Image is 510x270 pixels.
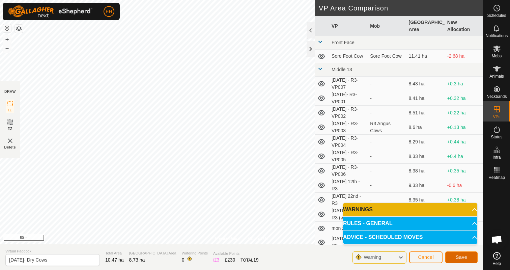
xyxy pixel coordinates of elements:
span: Help [492,262,501,266]
span: Virtual Paddock [5,248,100,254]
div: - [370,109,403,116]
td: +0.44 ha [445,135,483,149]
span: Total Area [105,250,124,256]
th: [GEOGRAPHIC_DATA] Area [406,16,445,36]
button: Map Layers [15,25,23,33]
th: New Allocation [445,16,483,36]
span: 0 [182,257,185,263]
td: [DATE] - R3-VP004 [329,135,367,149]
a: Privacy Policy [215,236,240,242]
button: – [3,44,11,52]
td: Sore Foot Cow [329,50,367,63]
img: Gallagher Logo [8,5,92,18]
td: [DATE] 12th - R3 [329,178,367,193]
span: 3 [217,257,220,263]
span: [GEOGRAPHIC_DATA] Area [129,250,176,256]
td: +0.35 ha [445,164,483,178]
td: [DATE] - R3-VP007 [329,77,367,91]
button: Cancel [409,251,443,263]
th: Mob [367,16,406,36]
td: [DATE] 23rd - R3 [329,235,367,250]
span: ADVICE - SCHEDULED MOVES [343,235,423,240]
span: Front Face [332,40,355,45]
td: 8.33 ha [406,149,445,164]
a: Contact Us [248,236,268,242]
td: +0.3 ha [445,77,483,91]
button: + [3,35,11,44]
span: Save [456,254,467,260]
td: 8.29 ha [406,135,445,149]
span: Warning [364,254,381,260]
td: mon 25th - R3 [329,222,367,235]
td: -0.6 ha [445,178,483,193]
td: +0.4 ha [445,149,483,164]
span: Cancel [418,254,434,260]
div: - [370,167,403,174]
span: Heatmap [488,175,505,180]
td: [DATE] 22nd - R3 [329,193,367,207]
span: 8.73 ha [129,257,145,263]
td: 8.43 ha [406,77,445,91]
div: TOTAL [240,256,258,264]
td: [DATE] - R3-VP003 [329,120,367,135]
span: 30 [230,257,235,263]
button: Save [445,251,478,263]
span: EH [106,8,112,15]
td: [DATE] 22nd - R3 (with exclu.) [329,207,367,222]
span: 10.47 ha [105,257,124,263]
td: 8.38 ha [406,164,445,178]
p-accordion-header: WARNINGS [343,203,477,216]
td: 9.33 ha [406,178,445,193]
span: EZ [8,126,13,131]
span: Schedules [487,13,506,18]
p-accordion-header: ADVICE - SCHEDULED MOVES [343,231,477,244]
span: Animals [489,74,504,78]
td: 8.35 ha [406,193,445,207]
a: Open chat [487,230,507,250]
div: IZ [213,256,219,264]
div: R3 Angus Cows [370,120,403,134]
td: +0.13 ha [445,120,483,135]
span: Infra [492,155,501,159]
td: +0.22 ha [445,106,483,120]
div: - [370,95,403,102]
td: +0.38 ha [445,193,483,207]
td: 8.41 ha [406,91,445,106]
td: 11.41 ha [406,50,445,63]
span: Middle 13 [332,67,352,72]
div: - [370,153,403,160]
td: 8.51 ha [406,106,445,120]
span: Neckbands [486,94,507,99]
td: 8.6 ha [406,120,445,135]
div: DRAW [4,89,16,94]
span: Status [491,135,502,139]
td: [DATE] - R3-VP005 [329,149,367,164]
div: - [370,182,403,189]
div: - [370,196,403,204]
span: RULES - GENERAL [343,221,393,226]
div: - [370,138,403,145]
span: 19 [253,257,259,263]
td: [DATE] - R3-VP006 [329,164,367,178]
img: VP [6,137,14,145]
span: Mobs [492,54,502,58]
span: WARNINGS [343,207,373,212]
button: Reset Map [3,24,11,32]
span: VPs [493,115,500,119]
h2: VP Area Comparison [319,4,483,12]
div: - [370,80,403,87]
div: EZ [225,256,235,264]
td: [DATE] - R3-VP002 [329,106,367,120]
div: Sore Foot Cow [370,53,403,60]
td: +0.32 ha [445,91,483,106]
span: IZ [8,108,12,113]
p-accordion-header: RULES - GENERAL [343,217,477,230]
span: Available Points [213,251,259,256]
span: Delete [4,145,16,150]
a: Help [483,249,510,268]
td: -2.68 ha [445,50,483,63]
span: Notifications [486,34,508,38]
span: Watering Points [182,250,208,256]
th: VP [329,16,367,36]
td: [DATE]- R3-VP001 [329,91,367,106]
